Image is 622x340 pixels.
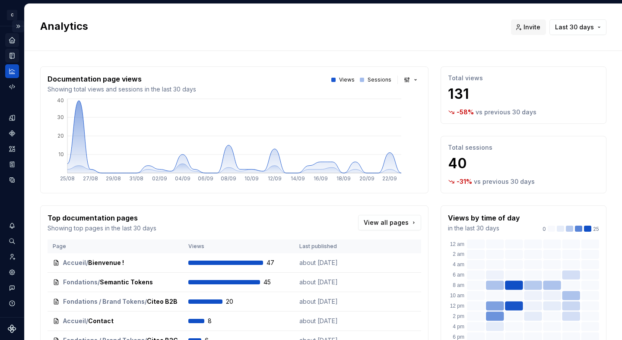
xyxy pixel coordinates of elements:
[450,241,464,247] text: 12 am
[175,175,190,182] tspan: 04/09
[5,157,19,171] a: Storybook stories
[299,297,364,306] p: about [DATE]
[98,278,100,286] span: /
[294,239,369,253] th: Last published
[364,218,409,227] span: View all pages
[7,10,17,20] div: C
[299,278,364,286] p: about [DATE]
[58,151,64,157] tspan: 10
[448,85,599,103] p: 131
[524,23,540,31] span: Invite
[48,213,156,223] p: Top documentation pages
[453,261,464,268] text: 4 am
[448,224,520,233] p: in the last 30 days
[314,175,328,182] tspan: 16/09
[543,226,599,233] div: 25
[5,142,19,156] a: Assets
[48,239,183,253] th: Page
[453,334,464,340] text: 6 pm
[339,76,355,83] p: Views
[63,278,98,286] span: Fondations
[5,49,19,63] div: Documentation
[555,23,594,31] span: Last 30 days
[549,19,606,35] button: Last 30 days
[336,175,351,182] tspan: 18/09
[147,297,178,306] span: Citeo B2B
[221,175,236,182] tspan: 08/09
[453,313,464,319] text: 2 pm
[448,74,599,82] p: Total views
[48,224,156,233] p: Showing top pages in the last 30 days
[100,278,153,286] span: Semantic Tokens
[543,226,546,233] p: 0
[268,175,282,182] tspan: 12/09
[457,177,472,186] p: -31 %
[511,19,546,35] button: Invite
[183,239,294,253] th: Views
[60,175,75,182] tspan: 25/08
[63,317,86,325] span: Accueil
[5,33,19,47] a: Home
[48,74,196,84] p: Documentation page views
[106,175,121,182] tspan: 29/08
[8,324,16,333] svg: Supernova Logo
[299,317,364,325] p: about [DATE]
[450,303,464,309] text: 12 pm
[358,215,421,230] a: View all pages
[5,281,19,295] button: Contact support
[244,175,259,182] tspan: 10/09
[83,175,98,182] tspan: 27/08
[57,132,64,139] tspan: 20
[226,297,248,306] span: 20
[198,175,213,182] tspan: 06/09
[5,250,19,264] a: Invite team
[2,6,22,24] button: C
[368,76,391,83] p: Sessions
[448,213,520,223] p: Views by time of day
[5,173,19,187] a: Data sources
[5,64,19,78] a: Analytics
[12,20,24,32] button: Expand sidebar
[476,108,536,116] p: vs previous 30 days
[263,278,286,286] span: 45
[291,175,305,182] tspan: 14/09
[453,272,464,278] text: 6 am
[57,114,64,120] tspan: 30
[267,258,289,267] span: 47
[457,108,474,116] p: -58 %
[453,251,464,257] text: 2 am
[382,175,397,182] tspan: 22/09
[5,219,19,233] button: Notifications
[145,297,147,306] span: /
[48,85,196,94] p: Showing total views and sessions in the last 30 days
[448,143,599,152] p: Total sessions
[453,282,464,288] text: 8 am
[129,175,143,182] tspan: 31/08
[5,80,19,94] a: Code automation
[5,111,19,125] a: Design tokens
[86,258,88,267] span: /
[86,317,88,325] span: /
[5,265,19,279] a: Settings
[88,258,124,267] span: Bienvenue !
[359,175,374,182] tspan: 20/09
[88,317,114,325] span: Contact
[208,317,230,325] span: 8
[5,234,19,248] button: Search ⌘K
[474,177,535,186] p: vs previous 30 days
[448,155,599,172] p: 40
[5,126,19,140] a: Components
